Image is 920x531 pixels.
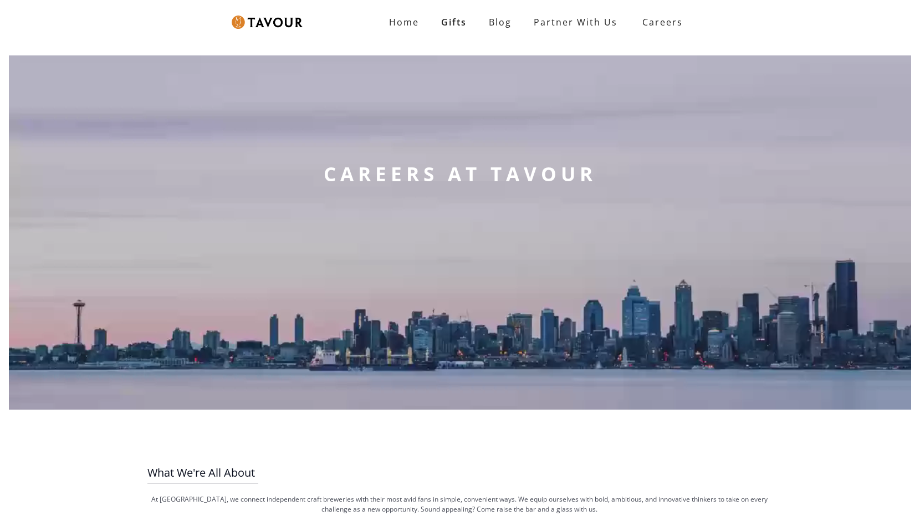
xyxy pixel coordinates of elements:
strong: CAREERS AT TAVOUR [324,161,597,187]
a: partner with us [523,11,628,33]
h3: What We're All About [147,463,771,483]
a: Blog [478,11,523,33]
a: Gifts [430,11,478,33]
a: Home [378,11,430,33]
strong: Home [389,16,419,28]
strong: Careers [642,11,683,33]
p: At [GEOGRAPHIC_DATA], we connect independent craft breweries with their most avid fans in simple,... [147,494,771,514]
a: Careers [628,7,691,38]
